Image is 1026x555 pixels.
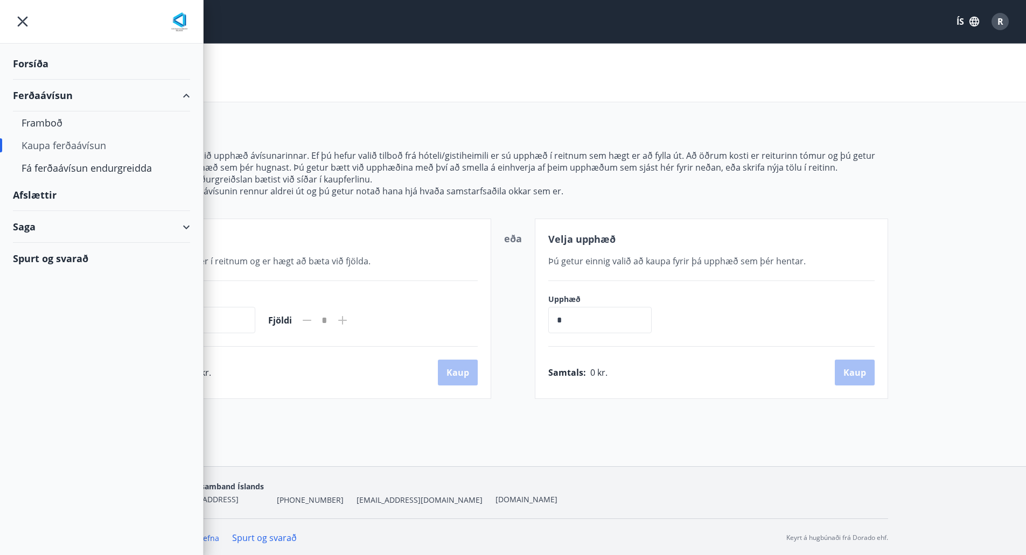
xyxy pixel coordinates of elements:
button: ÍS [951,12,985,31]
p: Keyrt á hugbúnaði frá Dorado ehf. [786,533,888,543]
label: Upphæð [548,294,662,305]
span: Kennarasamband Íslands [170,481,264,491]
span: [EMAIL_ADDRESS][DOMAIN_NAME] [357,495,483,505]
span: [STREET_ADDRESS] [170,494,239,504]
div: Framboð [22,111,182,134]
span: [PHONE_NUMBER] [277,495,344,505]
span: Samtals : [548,367,586,378]
div: Kaupa ferðaávísun [22,134,182,157]
p: Mundu að ferðaávísunin rennur aldrei út og þú getur notað hana hjá hvaða samstarfsaðila okkar sem... [138,185,888,197]
span: 0 kr. [590,367,608,378]
a: [DOMAIN_NAME] [495,494,557,504]
span: Þú getur einnig valið að kaupa fyrir þá upphæð sem þér hentar. [548,255,806,267]
div: Spurt og svarað [13,243,190,274]
div: Forsíða [13,48,190,80]
button: menu [13,12,32,31]
span: Fjöldi [268,314,292,326]
div: Saga [13,211,190,243]
span: eða [504,232,522,245]
span: Velja upphæð [548,233,616,245]
button: R [987,9,1013,34]
span: R [997,16,1003,27]
img: union_logo [169,12,190,33]
div: Ferðaávísun [13,80,190,111]
div: Fá ferðaávísun endurgreidda [22,157,182,179]
div: Afslættir [13,179,190,211]
p: Athugaðu að niðurgreiðslan bætist við síðar í kaupferlinu. [138,173,888,185]
a: Spurt og svarað [232,532,297,544]
p: Hér getur þú valið upphæð ávísunarinnar. Ef þú hefur valið tilboð frá hóteli/gistiheimili er sú u... [138,150,888,173]
span: Valið tilboð er í reitnum og er hægt að bæta við fjölda. [152,255,371,267]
